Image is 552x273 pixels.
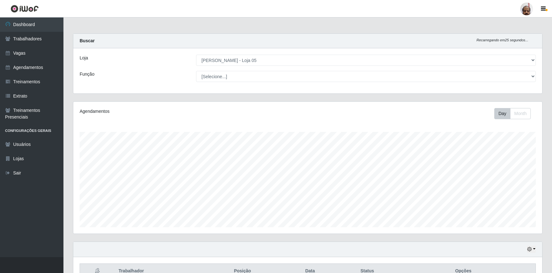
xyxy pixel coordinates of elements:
div: First group [494,108,531,119]
button: Day [494,108,510,119]
label: Função [80,71,95,78]
button: Month [510,108,531,119]
div: Toolbar with button groups [494,108,536,119]
div: Agendamentos [80,108,264,115]
img: CoreUI Logo [10,5,39,13]
i: Recarregando em 25 segundos... [476,38,528,42]
label: Loja [80,55,88,61]
strong: Buscar [80,38,95,43]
